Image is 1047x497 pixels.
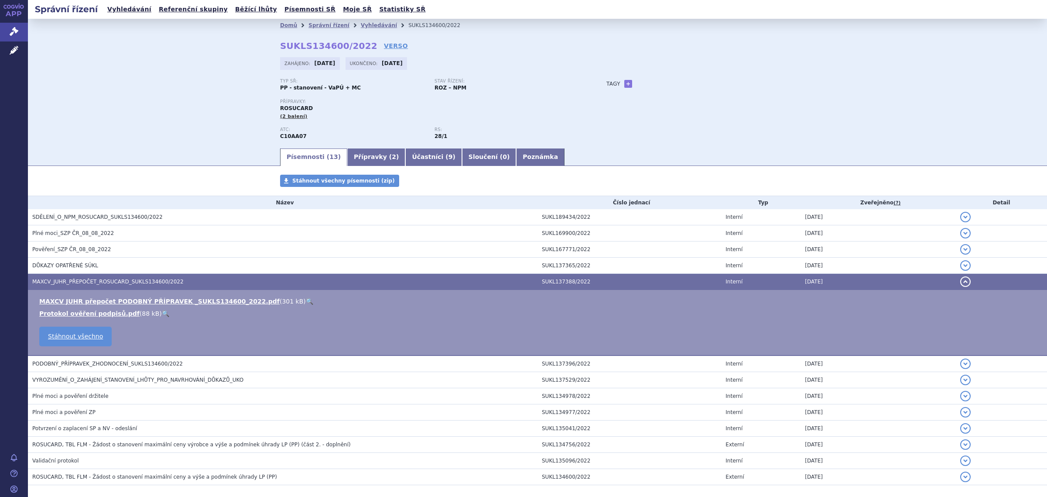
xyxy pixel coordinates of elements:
span: Interní [725,230,742,236]
a: Referenční skupiny [156,3,230,15]
li: SUKLS134600/2022 [408,19,472,32]
span: Interní [725,279,742,285]
span: Potvrzení o zaplacení SP a NV - odeslání [32,425,137,431]
button: detail [960,407,971,418]
span: ROSUCARD, TBL FLM - Žádost o stanovení maximální ceny a výše a podmínek úhrady LP (PP) [32,474,277,480]
span: (2 balení) [280,114,308,119]
span: Interní [725,393,742,399]
span: 13 [329,153,338,160]
span: ROSUCARD, TBL FLM - Žádost o stanovení maximální ceny výrobce a výše a podmínek úhrady LP (PP) (č... [32,442,351,448]
li: ( ) [39,297,1038,306]
p: Přípravky: [280,99,589,104]
span: ROSUCARD [280,105,313,111]
p: Typ SŘ: [280,79,426,84]
p: Stav řízení: [435,79,580,84]
td: [DATE] [801,421,956,437]
a: Moje SŘ [340,3,374,15]
th: Typ [721,196,801,209]
td: [DATE] [801,209,956,225]
span: Interní [725,458,742,464]
strong: hypolipidemika, statiny, p.o. [435,133,447,139]
button: detail [960,260,971,271]
a: Vyhledávání [105,3,154,15]
button: detail [960,244,971,255]
button: detail [960,423,971,434]
p: ATC: [280,127,426,132]
td: SUKL134600/2022 [537,469,721,485]
span: Plné moci a pověření ZP [32,409,96,415]
a: Správní řízení [308,22,349,28]
strong: ROZ – NPM [435,85,466,91]
a: Domů [280,22,297,28]
a: Stáhnout všechny písemnosti (zip) [280,175,399,187]
a: + [624,80,632,88]
td: SUKL137396/2022 [537,355,721,372]
button: detail [960,212,971,222]
a: Stáhnout všechno [39,327,112,346]
td: SUKL169900/2022 [537,225,721,242]
span: Interní [725,262,742,269]
button: detail [960,456,971,466]
a: Statistiky SŘ [376,3,428,15]
span: Interní [725,409,742,415]
button: detail [960,276,971,287]
span: Stáhnout všechny písemnosti (zip) [292,178,395,184]
span: DŮKAZY OPATŘENÉ SÚKL [32,262,98,269]
a: Protokol ověření podpisů.pdf [39,310,140,317]
p: RS: [435,127,580,132]
td: [DATE] [801,437,956,453]
a: Písemnosti (13) [280,148,347,166]
a: Účastníci (9) [405,148,462,166]
span: 0 [503,153,507,160]
button: detail [960,359,971,369]
td: [DATE] [801,404,956,421]
a: Vyhledávání [361,22,397,28]
strong: [DATE] [315,60,335,66]
span: Interní [725,214,742,220]
span: PODOBNÝ_PŘÍPRAVEK_ZHODNOCENÍ_SUKLS134600/2022 [32,361,183,367]
span: 88 kB [142,310,159,317]
strong: ROSUVASTATIN [280,133,307,139]
th: Zveřejněno [801,196,956,209]
a: Sloučení (0) [462,148,516,166]
button: detail [960,228,971,238]
span: Interní [725,377,742,383]
a: Přípravky (2) [347,148,405,166]
a: VERSO [384,41,408,50]
td: SUKL167771/2022 [537,242,721,258]
strong: [DATE] [382,60,403,66]
span: 301 kB [282,298,303,305]
span: 2 [392,153,396,160]
td: SUKL137529/2022 [537,372,721,388]
td: SUKL135096/2022 [537,453,721,469]
a: Písemnosti SŘ [282,3,338,15]
h2: Správní řízení [28,3,105,15]
a: 🔍 [306,298,313,305]
span: Validační protokol [32,458,79,464]
span: Interní [725,425,742,431]
td: [DATE] [801,372,956,388]
td: [DATE] [801,453,956,469]
td: [DATE] [801,355,956,372]
th: Číslo jednací [537,196,721,209]
span: Ukončeno: [350,60,380,67]
button: detail [960,472,971,482]
td: [DATE] [801,242,956,258]
span: Plné moci a pověření držitele [32,393,109,399]
td: SUKL137388/2022 [537,274,721,290]
td: SUKL134756/2022 [537,437,721,453]
strong: SUKLS134600/2022 [280,41,377,51]
h3: Tagy [606,79,620,89]
a: Běžící lhůty [233,3,280,15]
th: Detail [956,196,1047,209]
strong: PP - stanovení - VaPÚ + MC [280,85,361,91]
abbr: (?) [893,200,900,206]
span: 9 [448,153,453,160]
td: [DATE] [801,258,956,274]
th: Název [28,196,537,209]
span: Plné moci_SZP ČR_08_08_2022 [32,230,114,236]
td: SUKL189434/2022 [537,209,721,225]
td: [DATE] [801,225,956,242]
span: Externí [725,474,744,480]
span: Externí [725,442,744,448]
